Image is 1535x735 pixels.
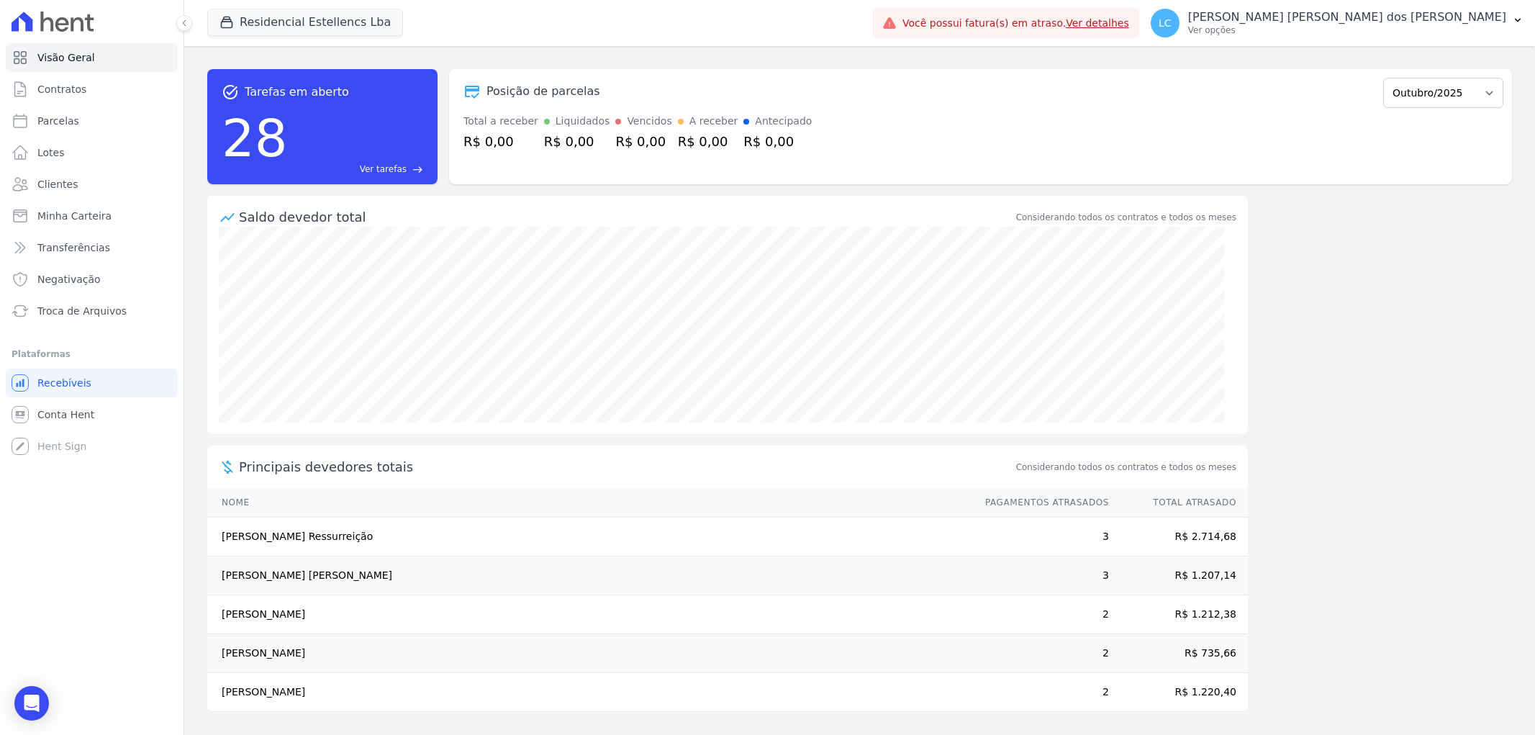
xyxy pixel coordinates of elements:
td: 2 [972,673,1110,712]
span: east [412,164,423,175]
span: Clientes [37,177,78,191]
td: R$ 1.207,14 [1110,556,1248,595]
td: 3 [972,518,1110,556]
th: Pagamentos Atrasados [972,488,1110,518]
span: Ver tarefas [360,163,407,176]
td: [PERSON_NAME] [207,673,972,712]
a: Contratos [6,75,178,104]
div: Posição de parcelas [486,83,600,100]
span: Considerando todos os contratos e todos os meses [1016,461,1236,474]
div: Antecipado [755,114,812,129]
span: Lotes [37,145,65,160]
span: Parcelas [37,114,79,128]
span: Negativação [37,272,101,287]
button: Residencial Estellencs Lba [207,9,403,36]
p: Ver opções [1188,24,1506,36]
span: Visão Geral [37,50,95,65]
span: Contratos [37,82,86,96]
th: Nome [207,488,972,518]
div: Liquidados [556,114,610,129]
a: Parcelas [6,107,178,135]
div: Saldo devedor total [239,207,1013,227]
th: Total Atrasado [1110,488,1248,518]
td: 2 [972,595,1110,634]
td: R$ 1.220,40 [1110,673,1248,712]
td: R$ 2.714,68 [1110,518,1248,556]
div: 28 [222,101,288,176]
div: Total a receber [463,114,538,129]
div: R$ 0,00 [743,132,812,151]
td: R$ 735,66 [1110,634,1248,673]
td: [PERSON_NAME] [207,634,972,673]
span: Tarefas em aberto [245,84,349,101]
div: Considerando todos os contratos e todos os meses [1016,211,1236,224]
a: Ver tarefas east [294,163,423,176]
span: Transferências [37,240,110,255]
a: Recebíveis [6,369,178,397]
div: R$ 0,00 [678,132,738,151]
span: Principais devedores totais [239,457,1013,477]
div: R$ 0,00 [544,132,610,151]
td: 3 [972,556,1110,595]
span: Troca de Arquivos [37,304,127,318]
div: R$ 0,00 [615,132,671,151]
a: Minha Carteira [6,202,178,230]
a: Ver detalhes [1066,17,1129,29]
td: [PERSON_NAME] Ressurreição [207,518,972,556]
span: Recebíveis [37,376,91,390]
div: R$ 0,00 [463,132,538,151]
span: Conta Hent [37,407,94,422]
a: Transferências [6,233,178,262]
td: [PERSON_NAME] [PERSON_NAME] [207,556,972,595]
span: Minha Carteira [37,209,112,223]
td: R$ 1.212,38 [1110,595,1248,634]
a: Lotes [6,138,178,167]
div: Vencidos [627,114,671,129]
span: task_alt [222,84,239,101]
a: Clientes [6,170,178,199]
div: Plataformas [12,346,172,363]
span: Você possui fatura(s) em atraso. [902,16,1129,31]
div: Open Intercom Messenger [14,686,49,721]
div: A receber [689,114,738,129]
a: Conta Hent [6,400,178,429]
a: Visão Geral [6,43,178,72]
a: Negativação [6,265,178,294]
p: [PERSON_NAME] [PERSON_NAME] dos [PERSON_NAME] [1188,10,1506,24]
td: 2 [972,634,1110,673]
a: Troca de Arquivos [6,297,178,325]
button: LC [PERSON_NAME] [PERSON_NAME] dos [PERSON_NAME] Ver opções [1139,3,1535,43]
span: LC [1159,18,1172,28]
td: [PERSON_NAME] [207,595,972,634]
